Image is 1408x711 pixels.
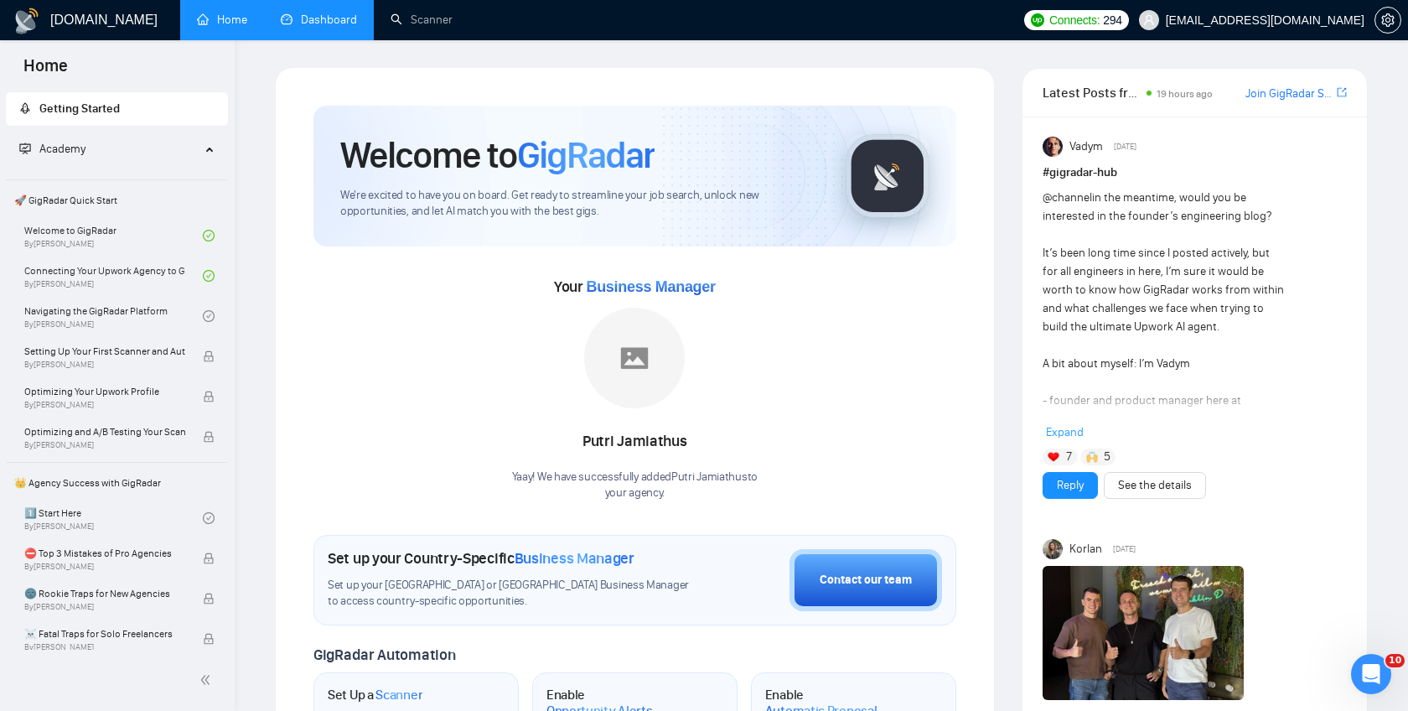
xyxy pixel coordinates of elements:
img: Vadym [1043,137,1063,157]
span: Optimizing and A/B Testing Your Scanner for Better Results [24,423,185,440]
img: upwork-logo.png [1031,13,1044,27]
img: Korlan [1043,539,1063,559]
img: 🙌 [1086,451,1098,463]
button: setting [1374,7,1401,34]
span: [DATE] [1114,139,1136,154]
span: 10 [1385,654,1405,667]
span: Academy [19,142,85,156]
span: lock [203,391,215,402]
span: Academy [39,142,85,156]
span: Scanner [375,687,422,703]
span: Home [10,54,81,89]
span: Latest Posts from the GigRadar Community [1043,82,1141,103]
a: See the details [1118,476,1192,495]
button: Contact our team [789,549,942,611]
span: Getting Started [39,101,120,116]
span: lock [203,633,215,645]
a: searchScanner [391,13,453,27]
img: gigradar-logo.png [846,134,929,218]
span: fund-projection-screen [19,143,31,154]
span: By [PERSON_NAME] [24,440,185,450]
span: user [1143,14,1155,26]
span: lock [203,350,215,362]
span: 7 [1066,449,1072,465]
span: rocket [19,102,31,114]
span: Business Manager [586,278,715,295]
h1: # gigradar-hub [1043,163,1347,182]
span: Vadym [1069,138,1103,156]
a: Navigating the GigRadar PlatformBy[PERSON_NAME] [24,298,203,335]
span: ☠️ Fatal Traps for Solo Freelancers [24,625,185,642]
span: By [PERSON_NAME] [24,642,185,652]
span: 294 [1103,11,1121,29]
div: Yaay! We have successfully added Putri Jamiathus to [512,470,758,501]
a: setting [1374,13,1401,27]
span: By [PERSON_NAME] [24,360,185,370]
div: in the meantime, would you be interested in the founder’s engineering blog? It’s been long time s... [1043,189,1286,705]
a: Connecting Your Upwork Agency to GigRadarBy[PERSON_NAME] [24,257,203,294]
span: 🚀 GigRadar Quick Start [8,184,226,217]
span: setting [1375,13,1400,27]
a: export [1337,85,1347,101]
img: F09K6TKUH8F-1760013141754.jpg [1043,566,1244,700]
span: lock [203,593,215,605]
button: Reply [1043,472,1098,499]
a: dashboardDashboard [281,13,357,27]
span: 19 hours ago [1157,88,1213,100]
span: By [PERSON_NAME] [24,562,185,572]
span: Your [554,278,716,296]
span: check-circle [203,230,215,241]
span: double-left [199,672,216,688]
span: check-circle [203,512,215,524]
span: lock [203,431,215,443]
div: Contact our team [820,571,912,589]
span: Set up your [GEOGRAPHIC_DATA] or [GEOGRAPHIC_DATA] Business Manager to access country-specific op... [328,578,696,610]
a: 1️⃣ Start HereBy[PERSON_NAME] [24,500,203,537]
span: check-circle [203,310,215,322]
span: Expand [1046,425,1084,439]
span: check-circle [203,270,215,282]
span: By [PERSON_NAME] [24,400,185,410]
a: Reply [1057,476,1084,495]
img: logo [13,8,40,34]
button: See the details [1104,472,1206,499]
span: Optimizing Your Upwork Profile [24,383,185,400]
span: Korlan [1069,540,1102,558]
li: Getting Started [6,92,228,126]
span: Business Manager [515,549,634,568]
span: GigRadar [517,132,655,178]
span: ⛔ Top 3 Mistakes of Pro Agencies [24,545,185,562]
span: Connects: [1049,11,1100,29]
a: Join GigRadar Slack Community [1245,85,1333,103]
span: By [PERSON_NAME] [24,602,185,612]
img: ❤️ [1048,451,1059,463]
h1: Set Up a [328,687,422,703]
span: GigRadar Automation [313,646,455,664]
p: your agency . [512,485,758,501]
a: Welcome to GigRadarBy[PERSON_NAME] [24,217,203,254]
a: homeHome [197,13,247,27]
span: Setting Up Your First Scanner and Auto-Bidder [24,343,185,360]
span: 5 [1104,449,1110,465]
span: [DATE] [1113,542,1136,557]
span: 👑 Agency Success with GigRadar [8,466,226,500]
span: export [1337,86,1347,99]
iframe: Intercom live chat [1351,654,1391,694]
span: lock [203,553,215,564]
div: Putri Jamiathus [512,428,758,456]
span: We're excited to have you on board. Get ready to streamline your job search, unlock new opportuni... [340,188,819,220]
span: 🌚 Rookie Traps for New Agencies [24,585,185,602]
img: placeholder.png [584,308,685,408]
h1: Set up your Country-Specific [328,549,634,568]
h1: Welcome to [340,132,655,178]
span: @channel [1043,190,1092,205]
